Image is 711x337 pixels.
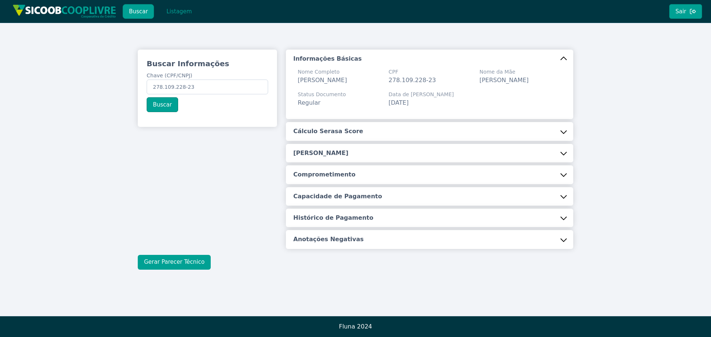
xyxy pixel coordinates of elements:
[298,77,347,84] span: [PERSON_NAME]
[160,4,198,19] button: Listagem
[286,144,573,162] button: [PERSON_NAME]
[293,214,373,222] h5: Histórico de Pagamento
[286,165,573,184] button: Comprometimento
[293,235,364,243] h5: Anotações Negativas
[147,58,268,69] h3: Buscar Informações
[138,255,211,270] button: Gerar Parecer Técnico
[286,230,573,249] button: Anotações Negativas
[388,77,436,84] span: 278.109.228-23
[286,122,573,141] button: Cálculo Serasa Score
[286,187,573,206] button: Capacidade de Pagamento
[298,91,346,98] span: Status Documento
[293,192,382,200] h5: Capacidade de Pagamento
[339,323,372,330] span: Fluna 2024
[298,68,347,76] span: Nome Completo
[123,4,154,19] button: Buscar
[480,68,529,76] span: Nome da Mãe
[286,50,573,68] button: Informações Básicas
[669,4,702,19] button: Sair
[286,209,573,227] button: Histórico de Pagamento
[388,68,436,76] span: CPF
[147,80,268,94] input: Chave (CPF/CNPJ)
[388,99,408,106] span: [DATE]
[293,127,363,135] h5: Cálculo Serasa Score
[147,97,178,112] button: Buscar
[293,55,362,63] h5: Informações Básicas
[388,91,454,98] span: Data de [PERSON_NAME]
[147,73,192,78] span: Chave (CPF/CNPJ)
[293,171,355,179] h5: Comprometimento
[293,149,348,157] h5: [PERSON_NAME]
[298,99,320,106] span: Regular
[480,77,529,84] span: [PERSON_NAME]
[13,4,116,18] img: img/sicoob_cooplivre.png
